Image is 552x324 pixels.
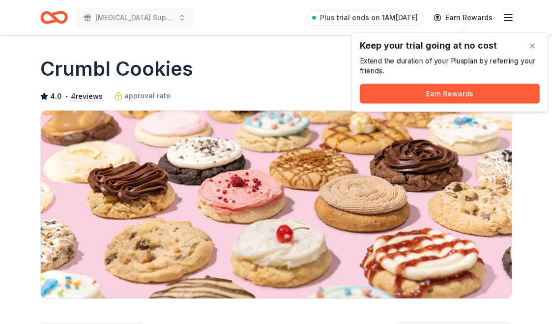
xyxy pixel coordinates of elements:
[360,41,540,51] div: Keep your trial going at no cost
[360,84,540,104] button: Earn Rewards
[71,90,103,102] button: 4reviews
[64,92,68,100] span: •
[124,90,171,102] span: approval rate
[95,12,174,24] span: [MEDICAL_DATA] Support International Presents: NYC's The Climb!!
[320,12,418,24] span: Plus trial ends on 1AM[DATE]
[76,8,194,28] button: [MEDICAL_DATA] Support International Presents: NYC's The Climb!!
[41,111,512,298] img: Image for Crumbl Cookies
[40,6,68,29] a: Home
[306,10,424,26] a: Plus trial ends on 1AM[DATE]
[115,90,171,102] a: approval rate
[50,90,62,102] span: 4.0
[428,9,498,27] a: Earn Rewards
[40,55,193,83] h1: Crumbl Cookies
[360,57,540,76] div: Extend the duration of your Plus plan by referring your friends.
